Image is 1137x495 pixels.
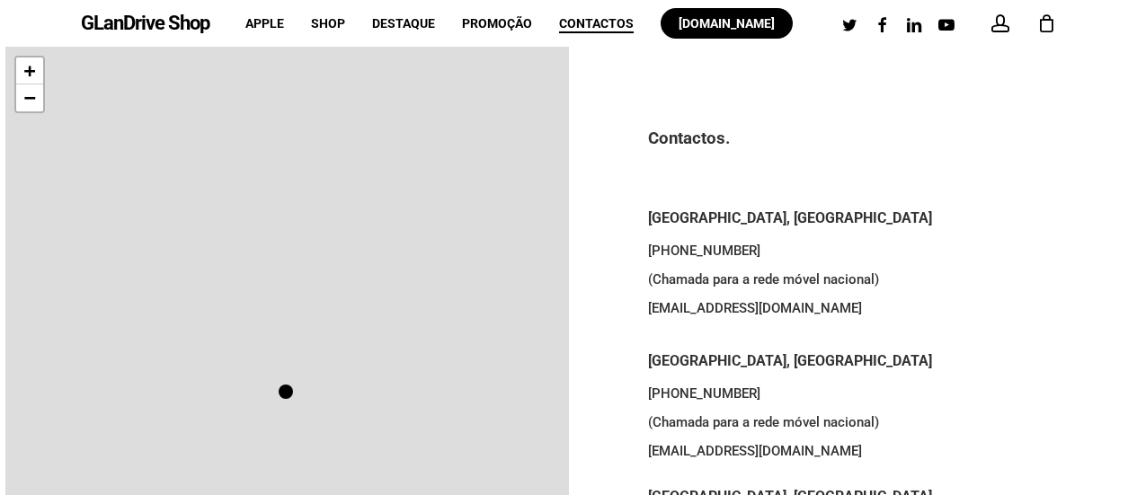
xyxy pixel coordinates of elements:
h5: [GEOGRAPHIC_DATA], [GEOGRAPHIC_DATA] [648,207,1053,230]
h5: [GEOGRAPHIC_DATA], [GEOGRAPHIC_DATA] [648,349,1053,373]
a: Destaque [372,17,435,30]
span: Shop [311,16,345,31]
a: Contactos [559,17,634,30]
a: Apple [245,17,284,30]
p: [PHONE_NUMBER] (Chamada para a rede móvel nacional) [EMAIL_ADDRESS][DOMAIN_NAME] [648,236,1053,343]
a: [DOMAIN_NAME] [661,17,793,30]
a: Promoção [462,17,532,30]
span: Apple [245,16,284,31]
a: Zoom in [16,57,43,84]
a: Shop [311,17,345,30]
span: Contactos [559,16,634,31]
a: Cart [1036,13,1056,33]
span: + [23,59,35,82]
span: [DOMAIN_NAME] [679,16,775,31]
span: Promoção [462,16,532,31]
span: − [23,86,35,109]
p: [PHONE_NUMBER] (Chamada para a rede móvel nacional) [EMAIL_ADDRESS][DOMAIN_NAME] [648,379,1053,486]
a: GLanDrive Shop [81,13,209,33]
h3: Contactos. [648,127,1053,151]
a: Zoom out [16,84,43,111]
span: Destaque [372,16,435,31]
